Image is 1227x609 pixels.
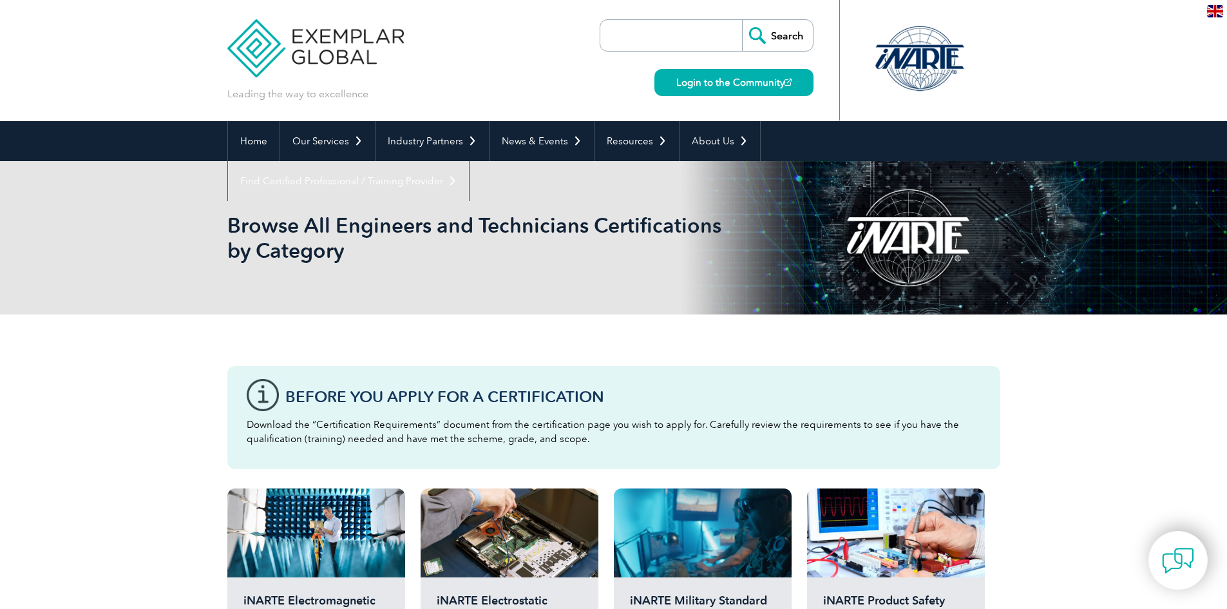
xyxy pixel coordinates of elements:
[490,121,594,161] a: News & Events
[1207,5,1223,17] img: en
[285,389,981,405] h3: Before You Apply For a Certification
[228,121,280,161] a: Home
[227,213,722,263] h1: Browse All Engineers and Technicians Certifications by Category
[376,121,489,161] a: Industry Partners
[594,121,679,161] a: Resources
[742,20,813,51] input: Search
[280,121,375,161] a: Our Services
[785,79,792,86] img: open_square.png
[247,418,981,446] p: Download the “Certification Requirements” document from the certification page you wish to apply ...
[680,121,760,161] a: About Us
[1162,545,1194,577] img: contact-chat.png
[228,161,469,201] a: Find Certified Professional / Training Provider
[654,69,813,96] a: Login to the Community
[227,87,368,101] p: Leading the way to excellence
